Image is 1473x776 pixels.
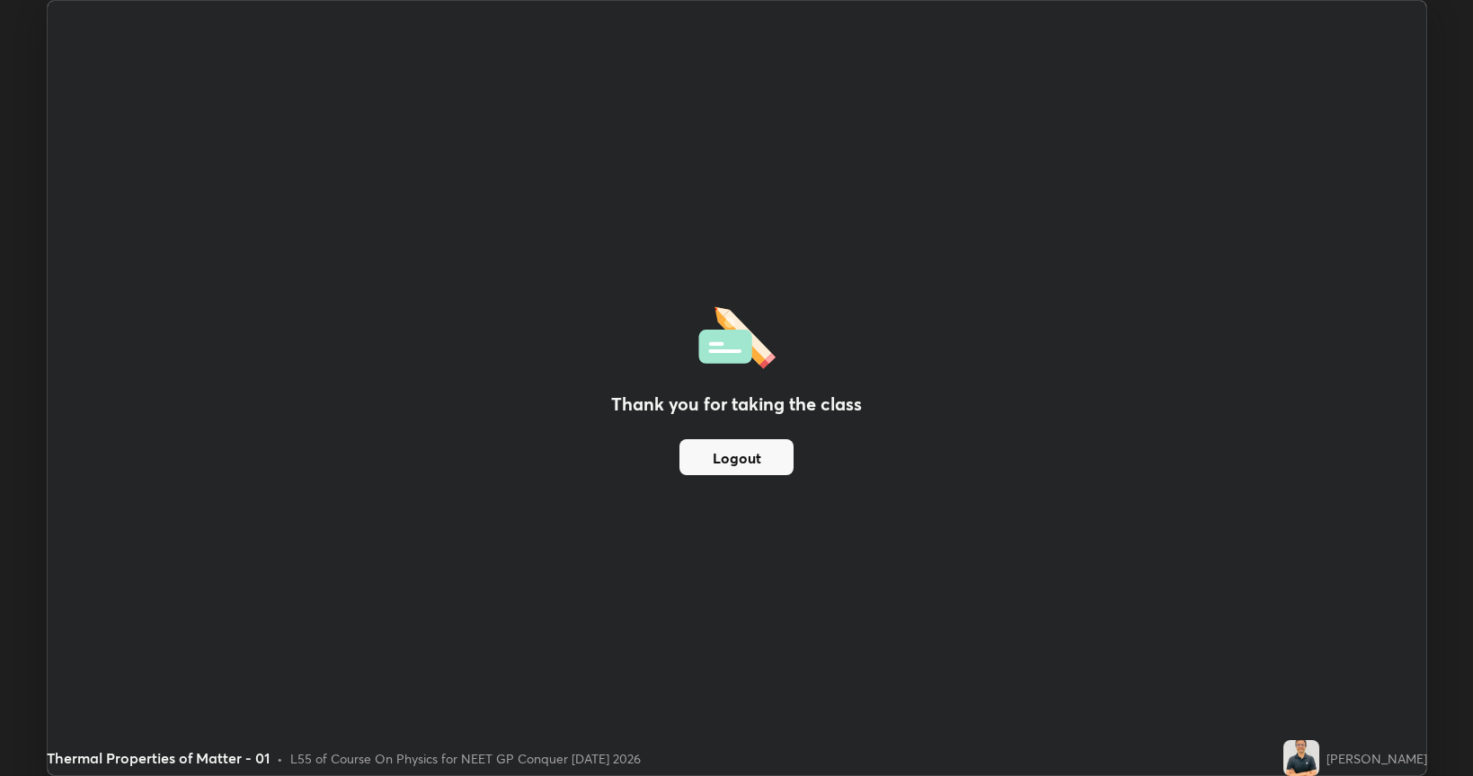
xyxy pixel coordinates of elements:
[679,439,794,475] button: Logout
[47,747,270,769] div: Thermal Properties of Matter - 01
[290,749,641,768] div: L55 of Course On Physics for NEET GP Conquer [DATE] 2026
[1283,740,1319,776] img: 37e60c5521b4440f9277884af4c92300.jpg
[698,301,776,369] img: offlineFeedback.1438e8b3.svg
[277,749,283,768] div: •
[1327,749,1427,768] div: [PERSON_NAME]
[611,391,862,418] h2: Thank you for taking the class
